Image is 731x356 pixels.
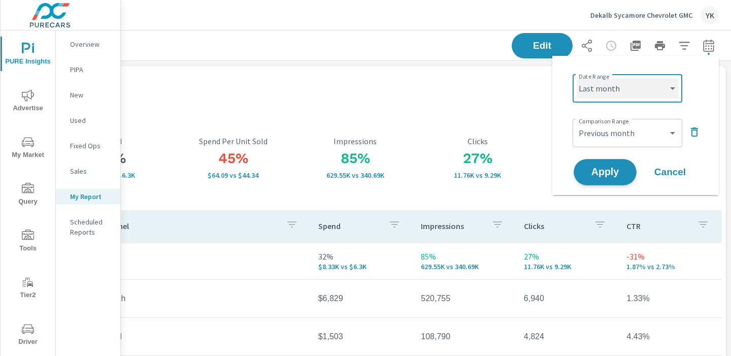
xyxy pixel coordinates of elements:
div: YK [701,6,719,24]
td: 1.33% [618,286,721,311]
button: Edit [512,33,573,58]
p: -31% [626,250,713,263]
span: Advertise [4,89,52,114]
td: $6,829 [310,286,413,311]
span: Tier2 [4,276,52,301]
p: New [70,90,112,100]
span: Edit [522,41,562,50]
p: Spend [318,221,381,231]
p: CTR [539,137,661,146]
div: My Report [56,189,120,204]
p: $64.09 vs $44.34 [172,171,294,179]
p: 32% [318,250,405,263]
button: Share Report [577,36,597,56]
td: 108,790 [413,324,516,349]
div: PIPA [56,62,120,77]
button: Apply [574,159,637,185]
h3: 85% [294,150,417,167]
div: Sales [56,164,120,179]
div: New [56,87,120,103]
span: Driver [4,323,52,348]
span: Cancel [650,168,690,177]
p: Dekalb Sycamore Chevrolet GMC [590,11,692,20]
p: 1.87% vs 2.73% [539,171,661,179]
p: Sales [70,166,112,176]
p: My Report [70,191,112,202]
p: Overview [70,39,112,49]
td: 520,755 [413,286,516,311]
p: Used [70,115,112,125]
td: 4.43% [618,324,721,349]
p: 1.87% vs 2.73% [626,263,713,271]
p: CTR [626,221,689,231]
p: 27% [524,250,611,263]
button: Apply Filters [674,36,694,56]
button: Print Report [650,36,670,56]
p: 11,764 vs 9,289 [416,171,539,179]
p: $8,332 vs $6,296 [318,263,405,271]
span: Tools [4,230,52,254]
p: Impressions [294,137,417,146]
p: 11,764 vs 9,289 [524,263,611,271]
button: Cancel [640,159,701,185]
p: Impressions [421,221,483,231]
p: Spend Per Unit Sold [172,137,294,146]
p: 629,545 vs 340,693 [294,171,417,179]
p: Channel [100,221,278,231]
div: Overview [56,37,120,52]
p: PIPA [70,64,112,75]
div: Fixed Ops [56,138,120,153]
p: Fixed Ops [70,141,112,151]
h3: 45% [172,150,294,167]
p: 85% [421,250,508,263]
p: Clicks [416,137,539,146]
div: Used [56,113,120,128]
button: "Export Report to PDF" [625,36,646,56]
td: 4,824 [516,324,619,349]
td: Social [92,324,310,349]
span: Apply [584,168,626,177]
div: Scheduled Reports [56,214,120,240]
td: $1,503 [310,324,413,349]
p: Clicks [524,221,586,231]
p: Scheduled Reports [70,217,112,237]
td: Search [92,286,310,311]
p: 629,545 vs 340,693 [421,263,508,271]
td: 6,940 [516,286,619,311]
span: Query [4,183,52,208]
h3: 27% [416,150,539,167]
h3: -31% [539,150,661,167]
span: My Market [4,136,52,161]
span: PURE Insights [4,43,52,68]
